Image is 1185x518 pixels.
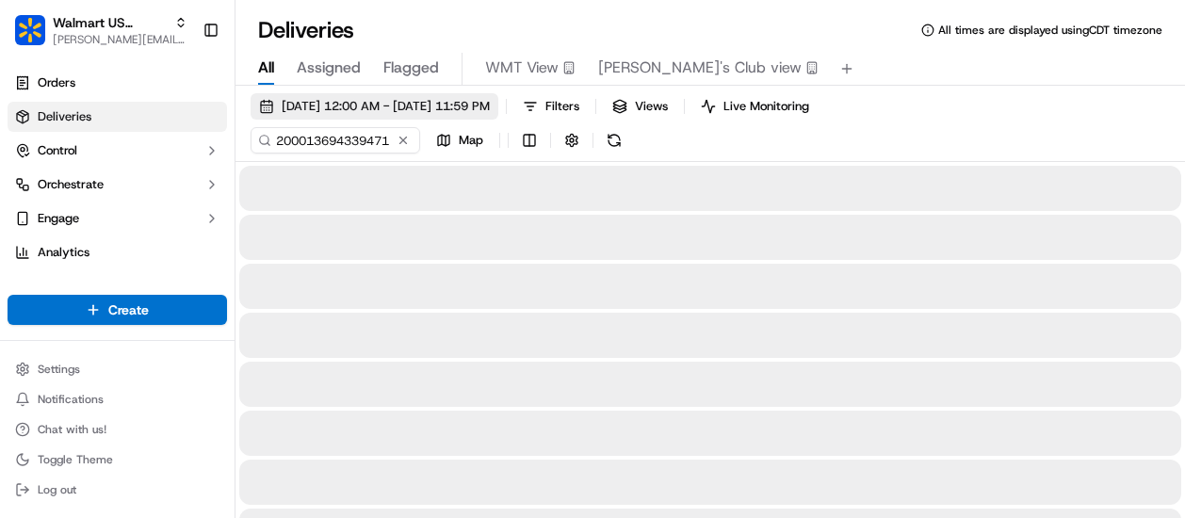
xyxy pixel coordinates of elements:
[159,274,174,289] div: 💻
[258,15,354,45] h1: Deliveries
[8,237,227,267] a: Analytics
[38,362,80,377] span: Settings
[38,452,113,467] span: Toggle Theme
[38,244,89,261] span: Analytics
[38,74,75,91] span: Orders
[282,98,490,115] span: [DATE] 12:00 AM - [DATE] 11:59 PM
[133,317,228,332] a: Powered byPylon
[601,127,627,154] button: Refresh
[8,477,227,503] button: Log out
[723,98,809,115] span: Live Monitoring
[8,386,227,413] button: Notifications
[38,482,76,497] span: Log out
[8,446,227,473] button: Toggle Theme
[38,422,106,437] span: Chat with us!
[108,300,149,319] span: Create
[635,98,668,115] span: Views
[38,210,79,227] span: Engage
[383,57,439,79] span: Flagged
[485,57,559,79] span: WMT View
[64,179,309,198] div: Start new chat
[545,98,579,115] span: Filters
[8,356,227,382] button: Settings
[38,272,144,291] span: Knowledge Base
[19,274,34,289] div: 📗
[428,127,492,154] button: Map
[8,203,227,234] button: Engage
[251,127,420,154] input: Type to search
[8,416,227,443] button: Chat with us!
[64,198,238,213] div: We're available if you need us!
[19,179,53,213] img: 1736555255976-a54dd68f-1ca7-489b-9aae-adbdc363a1c4
[38,392,104,407] span: Notifications
[692,93,818,120] button: Live Monitoring
[53,32,187,47] button: [PERSON_NAME][EMAIL_ADDRESS][PERSON_NAME][DOMAIN_NAME]
[15,15,45,45] img: Walmart US Corporate
[8,68,227,98] a: Orders
[49,121,339,140] input: Got a question? Start typing here...
[11,265,152,299] a: 📗Knowledge Base
[8,102,227,132] a: Deliveries
[53,13,167,32] button: Walmart US Corporate
[178,272,302,291] span: API Documentation
[152,265,310,299] a: 💻API Documentation
[38,142,77,159] span: Control
[8,8,195,53] button: Walmart US CorporateWalmart US Corporate[PERSON_NAME][EMAIL_ADDRESS][PERSON_NAME][DOMAIN_NAME]
[938,23,1162,38] span: All times are displayed using CDT timezone
[320,185,343,207] button: Start new chat
[19,74,343,105] p: Welcome 👋
[8,295,227,325] button: Create
[297,57,361,79] span: Assigned
[604,93,676,120] button: Views
[8,170,227,200] button: Orchestrate
[38,176,104,193] span: Orchestrate
[459,132,483,149] span: Map
[258,57,274,79] span: All
[19,18,57,56] img: Nash
[251,93,498,120] button: [DATE] 12:00 AM - [DATE] 11:59 PM
[187,318,228,332] span: Pylon
[8,136,227,166] button: Control
[514,93,588,120] button: Filters
[38,108,91,125] span: Deliveries
[598,57,802,79] span: [PERSON_NAME]'s Club view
